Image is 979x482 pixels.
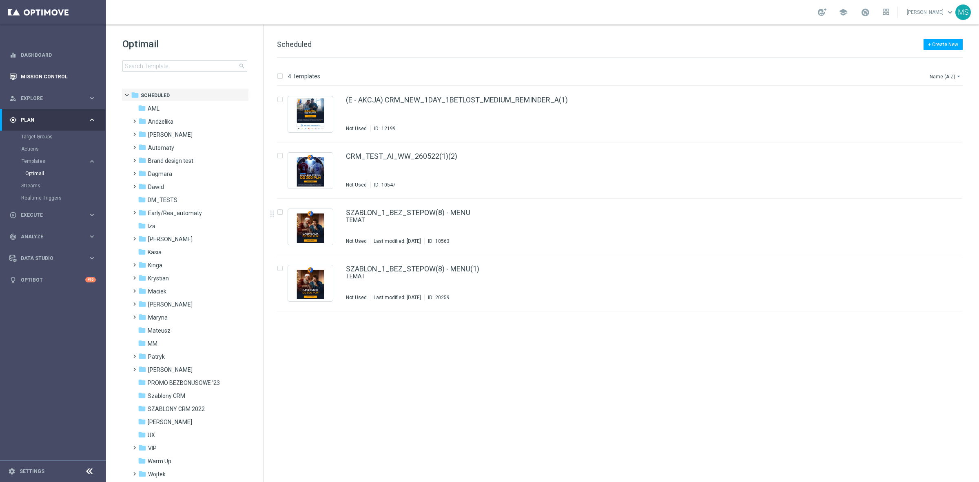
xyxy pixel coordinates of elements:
div: ID: [370,125,396,132]
span: Antoni L. [148,131,193,138]
span: keyboard_arrow_down [946,8,955,17]
div: Mission Control [9,66,96,87]
button: play_circle_outline Execute keyboard_arrow_right [9,212,96,218]
i: folder [138,209,146,217]
i: folder [138,143,146,151]
span: VIP [148,444,157,452]
span: Kinga [148,262,162,269]
i: keyboard_arrow_right [88,158,96,165]
span: MM [148,340,157,347]
div: ID: [370,182,396,188]
span: Data Studio [21,256,88,261]
div: Execute [9,211,88,219]
div: person_search Explore keyboard_arrow_right [9,95,96,102]
span: Early/Rea_automaty [148,209,202,217]
h1: Optimail [122,38,247,51]
div: Dashboard [9,44,96,66]
a: Realtime Triggers [21,195,85,201]
a: Settings [20,469,44,474]
div: MS [955,4,971,20]
i: folder [138,222,146,230]
div: Realtime Triggers [21,192,105,204]
button: lightbulb Optibot +10 [9,277,96,283]
i: track_changes [9,233,17,240]
i: folder [138,104,146,112]
i: folder [138,378,146,386]
span: Maciek [148,288,166,295]
div: 20259 [435,294,450,301]
div: ID: [424,294,450,301]
div: Press SPACE to select this row. [269,255,977,311]
span: Warm Up [148,458,171,465]
div: Not Used [346,238,367,244]
a: Target Groups [21,133,85,140]
i: person_search [9,95,17,102]
span: Iza [148,222,155,230]
a: TEMAT [346,273,909,280]
a: Optimail [25,170,85,177]
span: Explore [21,96,88,101]
div: +10 [85,277,96,282]
img: 10563.jpeg [290,211,331,243]
div: Not Used [346,294,367,301]
div: Templates [21,155,105,180]
i: folder [138,117,146,125]
i: play_circle_outline [9,211,17,219]
i: folder [138,169,146,178]
span: AML [148,105,159,112]
i: folder [138,261,146,269]
span: Dawid [148,183,164,191]
div: TEMAT [346,273,928,280]
span: Wojtek [148,471,166,478]
div: Plan [9,116,88,124]
i: folder [138,287,146,295]
button: track_changes Analyze keyboard_arrow_right [9,233,96,240]
i: folder [138,444,146,452]
div: Press SPACE to select this row. [269,86,977,142]
div: 10547 [381,182,396,188]
i: equalizer [9,51,17,59]
div: Data Studio [9,255,88,262]
a: SZABLON_1_BEZ_STEPOW(8) - MENU [346,209,470,216]
i: lightbulb [9,276,17,284]
div: TEMAT [346,216,928,224]
span: Dagmara [148,170,172,178]
button: equalizer Dashboard [9,52,96,58]
button: gps_fixed Plan keyboard_arrow_right [9,117,96,123]
span: Templates [22,159,80,164]
div: Last modified: [DATE] [370,238,424,244]
span: Kasia [148,249,162,256]
span: Patryk [148,353,165,360]
button: Mission Control [9,73,96,80]
span: Piotr G. [148,366,193,373]
span: Execute [21,213,88,218]
a: Actions [21,146,85,152]
i: keyboard_arrow_right [88,211,96,219]
i: folder [138,300,146,308]
div: 12199 [381,125,396,132]
i: folder [138,391,146,400]
i: keyboard_arrow_right [88,254,96,262]
div: Last modified: [DATE] [370,294,424,301]
button: Data Studio keyboard_arrow_right [9,255,96,262]
div: Explore [9,95,88,102]
i: folder [138,326,146,334]
a: Mission Control [21,66,96,87]
div: Press SPACE to select this row. [269,142,977,199]
i: folder [138,457,146,465]
span: Kamil N. [148,235,193,243]
div: Streams [21,180,105,192]
button: + Create New [924,39,963,50]
i: keyboard_arrow_right [88,233,96,240]
i: folder [138,470,146,478]
a: [PERSON_NAME]keyboard_arrow_down [906,6,955,18]
i: folder [138,352,146,360]
i: folder [138,404,146,413]
i: folder [138,313,146,321]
